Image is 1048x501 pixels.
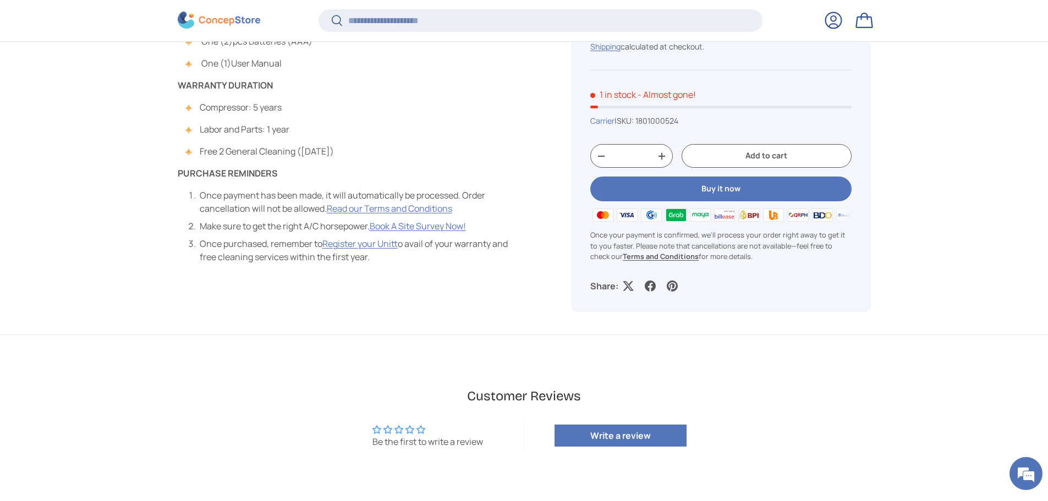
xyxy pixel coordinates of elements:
span: We're online! [64,139,152,250]
li: User Manual [189,57,323,70]
div: Be the first to write a review [372,436,483,448]
a: Carrier [590,115,614,126]
a: Shipping [590,41,621,52]
p: - Almost gone! [638,89,696,101]
li: Make sure to get the right A/C horsepower. [197,219,519,233]
img: grabpay [663,207,688,223]
img: bpi [737,207,761,223]
div: calculated at checkout. [590,41,851,52]
p: Share: [590,279,618,293]
img: metrobank [835,207,859,223]
span: 1 in stock [590,89,636,101]
h2: Customer Reviews [203,387,846,406]
img: ubp [761,207,786,223]
button: Add to cart [682,144,851,168]
span: Labor and Parts: 1 year [200,123,289,135]
img: ConcepStore [178,12,260,29]
a: Write a review [555,425,687,447]
img: maya [688,207,712,223]
span: SKU: [617,115,634,126]
li: Once payment has been made, it will automatically be processed. Order cancellation will not be al... [197,189,519,215]
li: Once purchased, remember to to avail of your warranty and free cleaning services within the first... [197,237,519,263]
span: Free 2 General Cleaning ([DATE]) [200,145,334,157]
a: Book A Site Survey Now! [370,220,466,232]
p: Once your payment is confirmed, we'll process your order right away to get it to you faster. Plea... [590,230,851,262]
a: Terms and Conditions [623,251,699,261]
a: Read our Terms and Conditions [327,202,452,214]
textarea: Type your message and hit 'Enter' [6,300,210,339]
b: PURCHASE REMINDERS [178,167,278,179]
div: Minimize live chat window [180,5,207,32]
img: master [590,207,614,223]
span: 1801000524 [635,115,678,126]
img: bdo [810,207,835,223]
b: WARRANTY DURATION [178,79,273,91]
img: gcash [639,207,663,223]
img: qrph [786,207,810,223]
button: Buy it now [590,177,851,201]
span: | [614,115,678,126]
span: Compressor: 5 years [200,101,282,113]
span: One (1) [201,57,231,69]
img: visa [615,207,639,223]
img: billease [712,207,737,223]
div: Chat with us now [57,62,185,76]
a: Register your Unit [322,238,398,250]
